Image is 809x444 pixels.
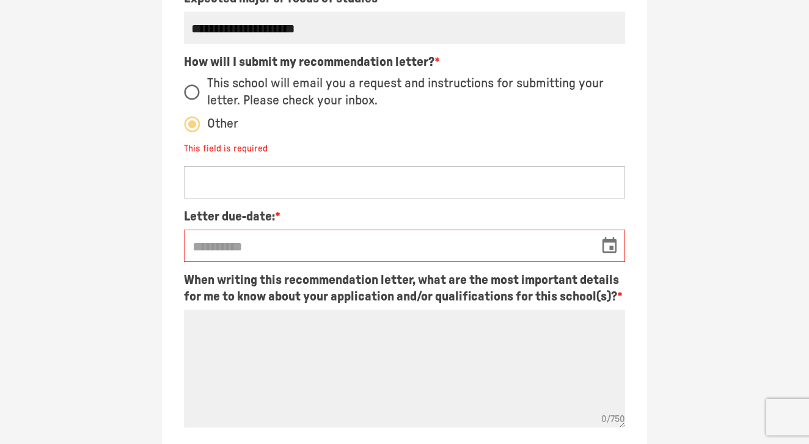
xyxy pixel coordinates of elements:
p: Letter due-date: [184,208,280,225]
p: When writing this recommendation letter, what are the most important details for me to know about... [184,272,626,305]
button: Choose date [595,231,624,260]
p: How will I submit my recommendation letter? [184,54,440,70]
span: Other [207,115,238,133]
span: This school will email you a request and instructions for submitting your letter. Please check yo... [207,75,616,109]
p: This field is required [184,141,626,157]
